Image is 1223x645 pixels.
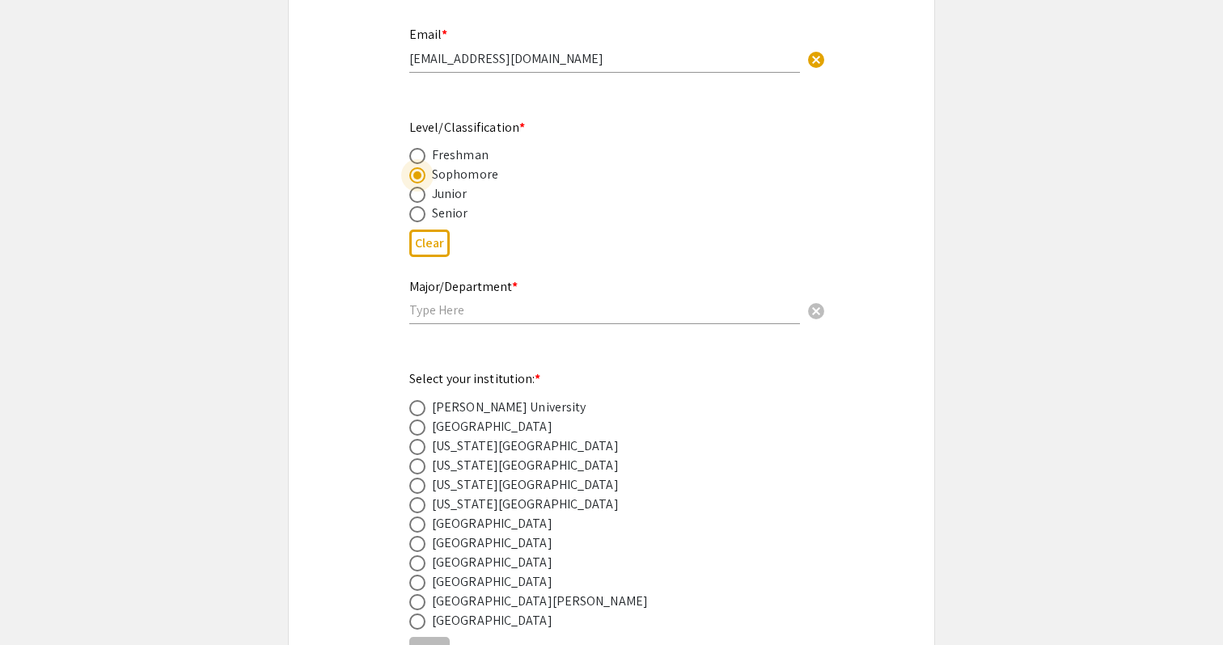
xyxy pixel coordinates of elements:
[432,553,552,572] div: [GEOGRAPHIC_DATA]
[432,184,468,204] div: Junior
[432,495,619,514] div: [US_STATE][GEOGRAPHIC_DATA]
[432,533,552,553] div: [GEOGRAPHIC_DATA]
[432,514,552,533] div: [GEOGRAPHIC_DATA]
[800,294,832,327] button: Clear
[409,301,800,318] input: Type Here
[432,165,498,184] div: Sophomore
[409,50,800,67] input: Type Here
[432,475,619,495] div: [US_STATE][GEOGRAPHIC_DATA]
[432,436,619,456] div: [US_STATE][GEOGRAPHIC_DATA]
[432,592,648,611] div: [GEOGRAPHIC_DATA][PERSON_NAME]
[432,145,489,165] div: Freshman
[432,572,552,592] div: [GEOGRAPHIC_DATA]
[432,417,552,436] div: [GEOGRAPHIC_DATA]
[432,611,552,630] div: [GEOGRAPHIC_DATA]
[409,370,541,387] mat-label: Select your institution:
[12,572,69,633] iframe: Chat
[409,278,518,295] mat-label: Major/Department
[800,42,832,74] button: Clear
[432,456,619,475] div: [US_STATE][GEOGRAPHIC_DATA]
[432,398,586,417] div: [PERSON_NAME] University
[409,230,450,256] button: Clear
[409,119,525,136] mat-label: Level/Classification
[409,26,447,43] mat-label: Email
[806,50,826,70] span: cancel
[432,204,468,223] div: Senior
[806,301,826,321] span: cancel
